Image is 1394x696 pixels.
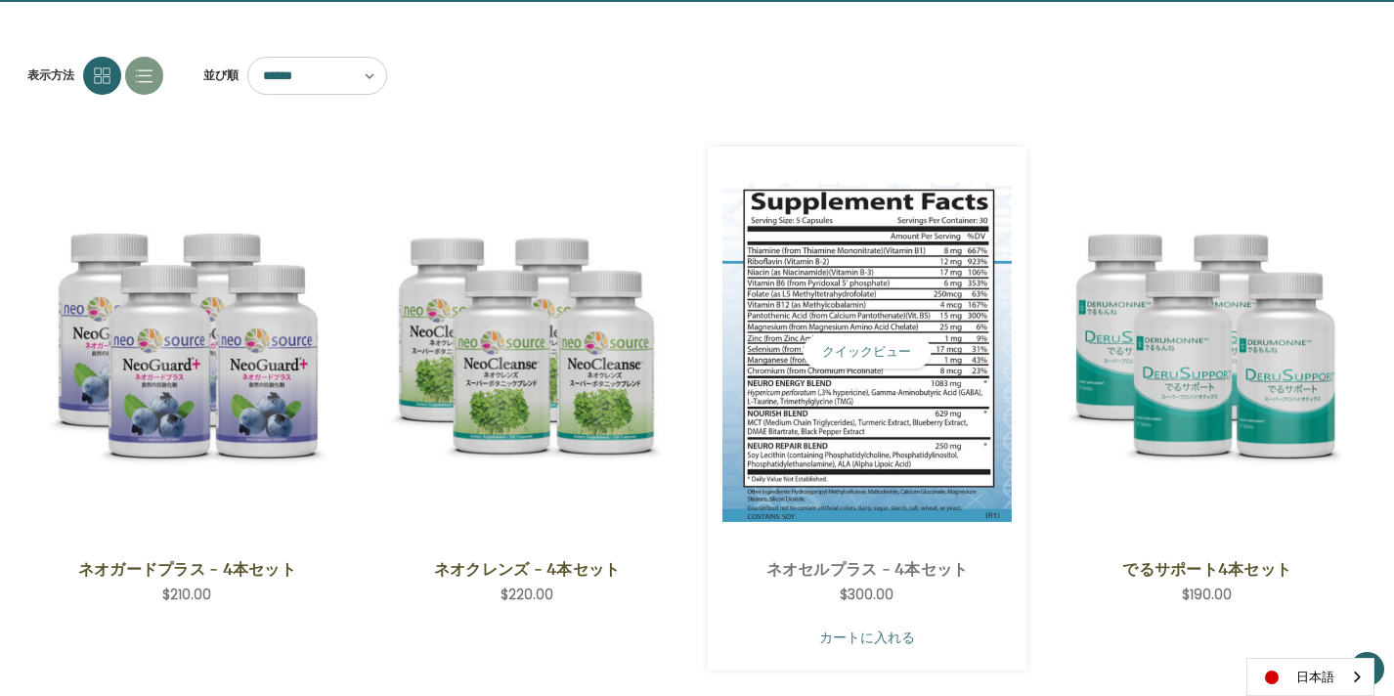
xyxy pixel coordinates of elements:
[382,161,673,544] a: NeoCleanse - 4 Save Set,$220.00
[1072,557,1341,581] a: でるサポート4本セット
[382,207,673,498] img: ネオクレンズ - 4本セット
[27,66,74,84] span: 表示方法
[1182,585,1232,604] span: $190.00
[1062,207,1352,498] img: でるサポート4本セット
[501,585,553,604] span: $220.00
[1246,658,1374,696] div: Language
[193,61,239,90] label: 並び順
[840,585,893,604] span: $300.00
[53,557,322,581] a: ネオガードプラス - 4本セット
[42,207,332,498] img: ネオガードプラス - 4本セット
[393,557,662,581] a: ネオクレンズ - 4本セット
[803,335,931,369] button: クイックビュー
[42,161,332,544] a: NeoGuard Plus - 4 Save Set,$210.00
[1247,659,1373,695] a: 日本語
[722,161,1013,544] a: NeoCell Plus - 4 Save Set,$300.00
[732,557,1001,581] a: ネオセルプラス - 4本セット
[722,619,1013,656] a: カートに入れる
[162,585,211,604] span: $210.00
[1246,658,1374,696] aside: Language selected: 日本語
[1062,161,1352,544] a: DeruSupport 4-Save Set,$190.00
